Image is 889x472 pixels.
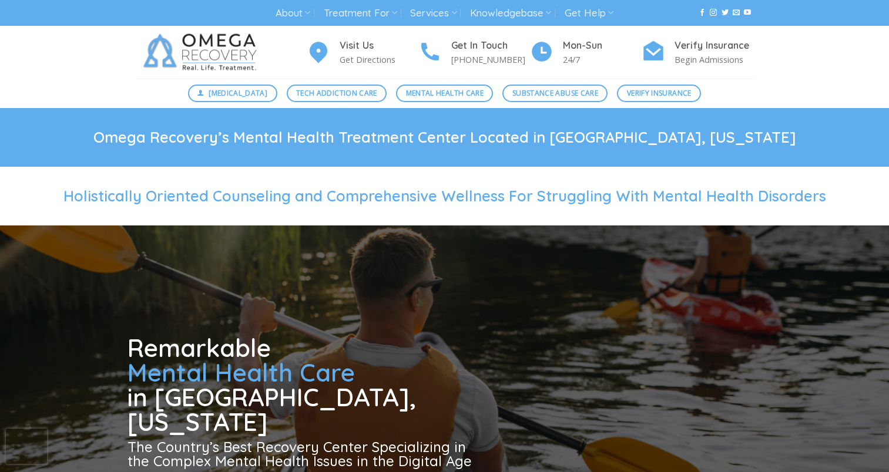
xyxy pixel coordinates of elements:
[128,357,355,388] span: Mental Health Care
[733,9,740,17] a: Send us an email
[63,187,826,205] span: Holistically Oriented Counseling and Comprehensive Wellness For Struggling With Mental Health Dis...
[512,87,598,99] span: Substance Abuse Care
[642,38,753,67] a: Verify Insurance Begin Admissions
[744,9,751,17] a: Follow on YouTube
[563,38,642,53] h4: Mon-Sun
[722,9,729,17] a: Follow on Twitter
[617,85,701,102] a: Verify Insurance
[699,9,706,17] a: Follow on Facebook
[128,440,477,468] h3: The Country’s Best Recovery Center Specializing in the Complex Mental Health Issues in the Digita...
[276,2,310,24] a: About
[340,53,418,66] p: Get Directions
[451,38,530,53] h4: Get In Touch
[136,26,269,79] img: Omega Recovery
[396,85,493,102] a: Mental Health Care
[340,38,418,53] h4: Visit Us
[296,87,377,99] span: Tech Addiction Care
[6,429,47,464] iframe: reCAPTCHA
[410,2,457,24] a: Services
[307,38,418,67] a: Visit Us Get Directions
[675,53,753,66] p: Begin Admissions
[563,53,642,66] p: 24/7
[128,336,477,434] h1: Remarkable in [GEOGRAPHIC_DATA], [US_STATE]
[627,87,692,99] span: Verify Insurance
[188,85,277,102] a: [MEDICAL_DATA]
[418,38,530,67] a: Get In Touch [PHONE_NUMBER]
[502,85,608,102] a: Substance Abuse Care
[675,38,753,53] h4: Verify Insurance
[287,85,387,102] a: Tech Addiction Care
[406,87,484,99] span: Mental Health Care
[565,2,613,24] a: Get Help
[710,9,717,17] a: Follow on Instagram
[470,2,551,24] a: Knowledgebase
[209,87,267,99] span: [MEDICAL_DATA]
[451,53,530,66] p: [PHONE_NUMBER]
[324,2,397,24] a: Treatment For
